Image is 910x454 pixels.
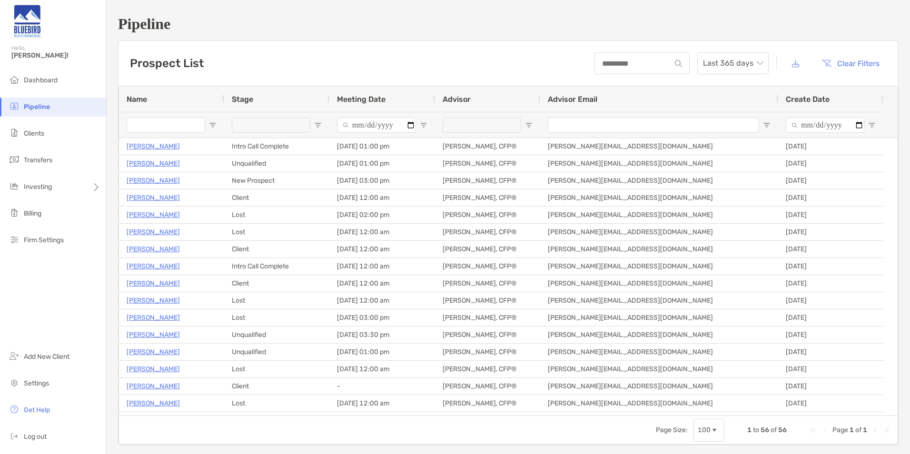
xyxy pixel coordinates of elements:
div: Page Size: [656,426,688,434]
div: - [329,378,435,395]
p: [PERSON_NAME] [127,260,180,272]
img: investing icon [9,180,20,192]
div: [DATE] [778,241,883,257]
div: [PERSON_NAME], CFP® [435,258,540,275]
div: [PERSON_NAME], CFP® [435,292,540,309]
div: [DATE] [778,309,883,326]
a: [PERSON_NAME] [127,226,180,238]
div: [DATE] 12:00 am [329,189,435,206]
img: firm-settings icon [9,234,20,245]
div: [DATE] 12:00 am [329,258,435,275]
div: [PERSON_NAME][EMAIL_ADDRESS][DOMAIN_NAME] [540,241,778,257]
span: Dashboard [24,76,58,84]
img: transfers icon [9,154,20,165]
img: billing icon [9,207,20,218]
div: [DATE] [778,189,883,206]
span: Pipeline [24,103,50,111]
div: [DATE] [778,326,883,343]
div: [PERSON_NAME][EMAIL_ADDRESS][DOMAIN_NAME] [540,361,778,377]
h3: Prospect List [130,57,204,70]
div: [PERSON_NAME], CFP® [435,378,540,395]
div: [DATE] 02:00 pm [329,207,435,223]
div: Previous Page [821,426,829,434]
a: [PERSON_NAME] [127,346,180,358]
div: Lost [224,395,329,412]
div: [DATE] [778,275,883,292]
div: [DATE] [778,412,883,429]
div: [PERSON_NAME][EMAIL_ADDRESS][DOMAIN_NAME] [540,292,778,309]
div: [PERSON_NAME][EMAIL_ADDRESS][DOMAIN_NAME] [540,172,778,189]
div: Client [224,189,329,206]
div: [DATE] 12:00 am [329,292,435,309]
img: get-help icon [9,404,20,415]
input: Create Date Filter Input [786,118,864,133]
div: Next Page [871,426,879,434]
div: Client [224,378,329,395]
div: [PERSON_NAME], CFP® [435,275,540,292]
div: [PERSON_NAME], CFP® [435,172,540,189]
div: [DATE] 12:00 am [329,275,435,292]
div: [DATE] 03:00 pm [329,172,435,189]
img: add_new_client icon [9,350,20,362]
div: [PERSON_NAME], CFP® [435,207,540,223]
div: [PERSON_NAME][EMAIL_ADDRESS][DOMAIN_NAME] [540,275,778,292]
div: [PERSON_NAME], CFP® [435,412,540,429]
div: [DATE] [778,207,883,223]
span: Name [127,95,147,104]
div: [DATE] [778,258,883,275]
a: [PERSON_NAME] [127,175,180,187]
img: logout icon [9,430,20,442]
div: [PERSON_NAME][EMAIL_ADDRESS][DOMAIN_NAME] [540,258,778,275]
div: [PERSON_NAME][EMAIL_ADDRESS][DOMAIN_NAME] [540,207,778,223]
div: [DATE] 01:00 pm [329,155,435,172]
div: [PERSON_NAME], CFP® [435,241,540,257]
span: Create Date [786,95,830,104]
span: Settings [24,379,49,387]
div: [DATE] [778,224,883,240]
div: [PERSON_NAME], CFP® [435,224,540,240]
div: Lost [224,207,329,223]
p: [PERSON_NAME] [127,329,180,341]
img: clients icon [9,127,20,138]
a: [PERSON_NAME] [127,243,180,255]
span: of [855,426,861,434]
div: [DATE] 01:00 pm [329,344,435,360]
span: Billing [24,209,41,217]
span: Meeting Date [337,95,386,104]
p: [PERSON_NAME] [127,277,180,289]
div: [DATE] 03:30 pm [329,326,435,343]
a: [PERSON_NAME] [127,158,180,169]
div: [DATE] 12:00 am [329,395,435,412]
div: [PERSON_NAME][EMAIL_ADDRESS][DOMAIN_NAME] [540,309,778,326]
a: [PERSON_NAME] [127,380,180,392]
span: Stage [232,95,253,104]
div: [DATE] 12:00 am [329,412,435,429]
div: [PERSON_NAME], CFP® [435,326,540,343]
div: [PERSON_NAME], CFP® [435,138,540,155]
p: [PERSON_NAME] [127,363,180,375]
img: input icon [675,60,682,67]
span: of [771,426,777,434]
div: Page Size [693,419,724,442]
span: Page [832,426,848,434]
div: [PERSON_NAME], CFP® [435,155,540,172]
a: [PERSON_NAME] [127,295,180,306]
span: 1 [863,426,867,434]
button: Open Filter Menu [209,121,217,129]
a: [PERSON_NAME] [127,415,180,426]
div: [DATE] [778,292,883,309]
span: Advisor Email [548,95,597,104]
p: [PERSON_NAME] [127,192,180,204]
div: Lost [224,361,329,377]
div: [DATE] [778,361,883,377]
div: [PERSON_NAME], CFP® [435,361,540,377]
button: Open Filter Menu [525,121,533,129]
div: Unqualified [224,155,329,172]
div: Intro Call Complete [224,258,329,275]
button: Clear Filters [814,53,887,74]
div: [PERSON_NAME][EMAIL_ADDRESS][DOMAIN_NAME] [540,189,778,206]
div: [DATE] [778,138,883,155]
